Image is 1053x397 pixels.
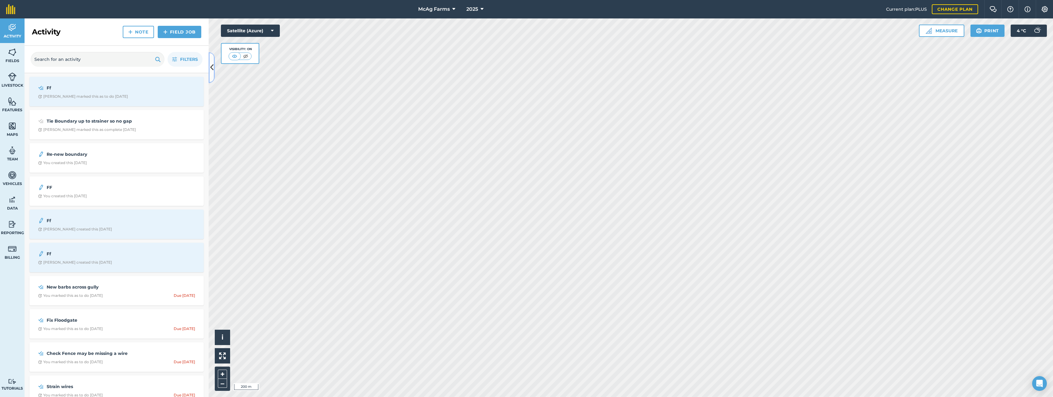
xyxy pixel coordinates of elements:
[1017,25,1026,37] span: 4 ° C
[919,25,964,37] button: Measure
[33,81,200,103] a: FfClock with arrow pointing clockwise[PERSON_NAME] marked this as to do [DATE]
[155,56,161,63] img: svg+xml;base64,PHN2ZyB4bWxucz0iaHR0cDovL3d3dy53My5vcmcvMjAwMC9zdmciIHdpZHRoPSIxOSIgaGVpZ2h0PSIyNC...
[163,28,168,36] img: svg+xml;base64,PHN2ZyB4bWxucz0iaHR0cDovL3d3dy53My5vcmcvMjAwMC9zdmciIHdpZHRoPSIxNCIgaGVpZ2h0PSIyNC...
[8,72,17,81] img: svg+xml;base64,PD94bWwgdmVyc2lvbj0iMS4wIiBlbmNvZGluZz0idXRmLTgiPz4KPCEtLSBHZW5lcmF0b3I6IEFkb2JlIE...
[221,25,280,37] button: Satellite (Azure)
[38,151,44,158] img: svg+xml;base64,PD94bWwgdmVyc2lvbj0iMS4wIiBlbmNvZGluZz0idXRmLTgiPz4KPCEtLSBHZW5lcmF0b3I6IEFkb2JlIE...
[38,127,136,132] div: [PERSON_NAME] marked this as complete [DATE]
[1032,376,1047,391] div: Open Intercom Messenger
[38,217,44,224] img: svg+xml;base64,PD94bWwgdmVyc2lvbj0iMS4wIiBlbmNvZGluZz0idXRmLTgiPz4KPCEtLSBHZW5lcmF0b3I6IEFkb2JlIE...
[47,383,144,390] strong: Strain wires
[47,317,144,324] strong: Fix Floodgate
[38,294,42,298] img: Clock with arrow pointing clockwise
[38,326,103,331] div: You marked this as to do [DATE]
[38,227,42,231] img: Clock with arrow pointing clockwise
[33,346,200,368] a: Check Fence may be missing a wireClock with arrow pointing clockwiseYou marked this as to do [DAT...
[47,250,144,257] strong: Ff
[38,94,128,99] div: [PERSON_NAME] marked this as to do [DATE]
[926,28,932,34] img: Ruler icon
[123,26,154,38] a: Note
[38,128,42,132] img: Clock with arrow pointing clockwise
[242,53,249,59] img: svg+xml;base64,PHN2ZyB4bWxucz0iaHR0cDovL3d3dy53My5vcmcvMjAwMC9zdmciIHdpZHRoPSI1MCIgaGVpZ2h0PSI0MC...
[33,114,200,136] a: Tie Boundary up to strainer so no gapClock with arrow pointing clockwise[PERSON_NAME] marked this...
[8,121,17,131] img: svg+xml;base64,PHN2ZyB4bWxucz0iaHR0cDovL3d3dy53My5vcmcvMjAwMC9zdmciIHdpZHRoPSI1NiIgaGVpZ2h0PSI2MC...
[128,28,133,36] img: svg+xml;base64,PHN2ZyB4bWxucz0iaHR0cDovL3d3dy53My5vcmcvMjAwMC9zdmciIHdpZHRoPSIxNCIgaGVpZ2h0PSIyNC...
[38,283,44,291] img: svg+xml;base64,PD94bWwgdmVyc2lvbj0iMS4wIiBlbmNvZGluZz0idXRmLTgiPz4KPCEtLSBHZW5lcmF0b3I6IEFkb2JlIE...
[33,213,200,235] a: FfClock with arrow pointing clockwise[PERSON_NAME] created this [DATE]
[38,194,42,198] img: Clock with arrow pointing clockwise
[174,293,195,298] div: Due [DATE]
[38,261,42,265] img: Clock with arrow pointing clockwise
[38,160,87,165] div: You created this [DATE]
[33,180,200,202] a: FFClock with arrow pointing clockwiseYou created this [DATE]
[215,330,230,345] button: i
[229,47,252,52] div: Visibility: On
[47,217,144,224] strong: Ff
[8,195,17,204] img: svg+xml;base64,PD94bWwgdmVyc2lvbj0iMS4wIiBlbmNvZGluZz0idXRmLTgiPz4KPCEtLSBHZW5lcmF0b3I6IEFkb2JlIE...
[38,194,87,198] div: You created this [DATE]
[1007,6,1014,12] img: A question mark icon
[47,350,144,357] strong: Check Fence may be missing a wire
[33,147,200,169] a: Re-new boundaryClock with arrow pointing clockwiseYou created this [DATE]
[47,118,144,124] strong: Tie Boundary up to strainer so no gap
[1031,25,1043,37] img: svg+xml;base64,PD94bWwgdmVyc2lvbj0iMS4wIiBlbmNvZGluZz0idXRmLTgiPz4KPCEtLSBHZW5lcmF0b3I6IEFkb2JlIE...
[38,350,44,357] img: svg+xml;base64,PD94bWwgdmVyc2lvbj0iMS4wIiBlbmNvZGluZz0idXRmLTgiPz4KPCEtLSBHZW5lcmF0b3I6IEFkb2JlIE...
[174,360,195,364] div: Due [DATE]
[33,246,200,269] a: FfClock with arrow pointing clockwise[PERSON_NAME] created this [DATE]
[174,326,195,331] div: Due [DATE]
[168,52,202,67] button: Filters
[38,227,112,232] div: [PERSON_NAME] created this [DATE]
[38,260,112,265] div: [PERSON_NAME] created this [DATE]
[932,4,978,14] a: Change plan
[886,6,927,13] span: Current plan : PLUS
[180,56,198,63] span: Filters
[8,48,17,57] img: svg+xml;base64,PHN2ZyB4bWxucz0iaHR0cDovL3d3dy53My5vcmcvMjAwMC9zdmciIHdpZHRoPSI1NiIgaGVpZ2h0PSI2MC...
[8,244,17,254] img: svg+xml;base64,PD94bWwgdmVyc2lvbj0iMS4wIiBlbmNvZGluZz0idXRmLTgiPz4KPCEtLSBHZW5lcmF0b3I6IEFkb2JlIE...
[38,117,44,125] img: svg+xml;base64,PD94bWwgdmVyc2lvbj0iMS4wIiBlbmNvZGluZz0idXRmLTgiPz4KPCEtLSBHZW5lcmF0b3I6IEFkb2JlIE...
[158,26,201,38] a: Field Job
[8,146,17,155] img: svg+xml;base64,PD94bWwgdmVyc2lvbj0iMS4wIiBlbmNvZGluZz0idXRmLTgiPz4KPCEtLSBHZW5lcmF0b3I6IEFkb2JlIE...
[38,360,42,364] img: Clock with arrow pointing clockwise
[231,53,238,59] img: svg+xml;base64,PHN2ZyB4bWxucz0iaHR0cDovL3d3dy53My5vcmcvMjAwMC9zdmciIHdpZHRoPSI1MCIgaGVpZ2h0PSI0MC...
[38,95,42,99] img: Clock with arrow pointing clockwise
[32,27,60,37] h2: Activity
[38,161,42,165] img: Clock with arrow pointing clockwise
[6,4,15,14] img: fieldmargin Logo
[38,250,44,257] img: svg+xml;base64,PD94bWwgdmVyc2lvbj0iMS4wIiBlbmNvZGluZz0idXRmLTgiPz4KPCEtLSBHZW5lcmF0b3I6IEFkb2JlIE...
[38,383,44,390] img: svg+xml;base64,PD94bWwgdmVyc2lvbj0iMS4wIiBlbmNvZGluZz0idXRmLTgiPz4KPCEtLSBHZW5lcmF0b3I6IEFkb2JlIE...
[8,171,17,180] img: svg+xml;base64,PD94bWwgdmVyc2lvbj0iMS4wIiBlbmNvZGluZz0idXRmLTgiPz4KPCEtLSBHZW5lcmF0b3I6IEFkb2JlIE...
[970,25,1005,37] button: Print
[47,184,144,191] strong: FF
[222,333,223,341] span: i
[38,84,44,92] img: svg+xml;base64,PD94bWwgdmVyc2lvbj0iMS4wIiBlbmNvZGluZz0idXRmLTgiPz4KPCEtLSBHZW5lcmF0b3I6IEFkb2JlIE...
[38,316,44,324] img: svg+xml;base64,PD94bWwgdmVyc2lvbj0iMS4wIiBlbmNvZGluZz0idXRmLTgiPz4KPCEtLSBHZW5lcmF0b3I6IEFkb2JlIE...
[976,27,982,34] img: svg+xml;base64,PHN2ZyB4bWxucz0iaHR0cDovL3d3dy53My5vcmcvMjAwMC9zdmciIHdpZHRoPSIxOSIgaGVpZ2h0PSIyNC...
[33,280,200,302] a: New barbs across gullyClock with arrow pointing clockwiseYou marked this as to do [DATE]Due [DATE]
[47,151,144,158] strong: Re-new boundary
[466,6,478,13] span: 2025
[1024,6,1031,13] img: svg+xml;base64,PHN2ZyB4bWxucz0iaHR0cDovL3d3dy53My5vcmcvMjAwMC9zdmciIHdpZHRoPSIxNyIgaGVpZ2h0PSIxNy...
[8,379,17,384] img: svg+xml;base64,PD94bWwgdmVyc2lvbj0iMS4wIiBlbmNvZGluZz0idXRmLTgiPz4KPCEtLSBHZW5lcmF0b3I6IEFkb2JlIE...
[47,284,144,290] strong: New barbs across gully
[1011,25,1047,37] button: 4 °C
[8,23,17,32] img: svg+xml;base64,PD94bWwgdmVyc2lvbj0iMS4wIiBlbmNvZGluZz0idXRmLTgiPz4KPCEtLSBHZW5lcmF0b3I6IEFkb2JlIE...
[38,360,103,364] div: You marked this as to do [DATE]
[47,85,144,91] strong: Ff
[1041,6,1048,12] img: A cog icon
[38,184,44,191] img: svg+xml;base64,PD94bWwgdmVyc2lvbj0iMS4wIiBlbmNvZGluZz0idXRmLTgiPz4KPCEtLSBHZW5lcmF0b3I6IEFkb2JlIE...
[418,6,450,13] span: McAg Farms
[218,370,227,379] button: +
[8,220,17,229] img: svg+xml;base64,PD94bWwgdmVyc2lvbj0iMS4wIiBlbmNvZGluZz0idXRmLTgiPz4KPCEtLSBHZW5lcmF0b3I6IEFkb2JlIE...
[33,313,200,335] a: Fix FloodgateClock with arrow pointing clockwiseYou marked this as to do [DATE]Due [DATE]
[38,293,103,298] div: You marked this as to do [DATE]
[31,52,164,67] input: Search for an activity
[219,352,226,359] img: Four arrows, one pointing top left, one top right, one bottom right and the last bottom left
[989,6,997,12] img: Two speech bubbles overlapping with the left bubble in the forefront
[38,327,42,331] img: Clock with arrow pointing clockwise
[218,379,227,388] button: –
[8,97,17,106] img: svg+xml;base64,PHN2ZyB4bWxucz0iaHR0cDovL3d3dy53My5vcmcvMjAwMC9zdmciIHdpZHRoPSI1NiIgaGVpZ2h0PSI2MC...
